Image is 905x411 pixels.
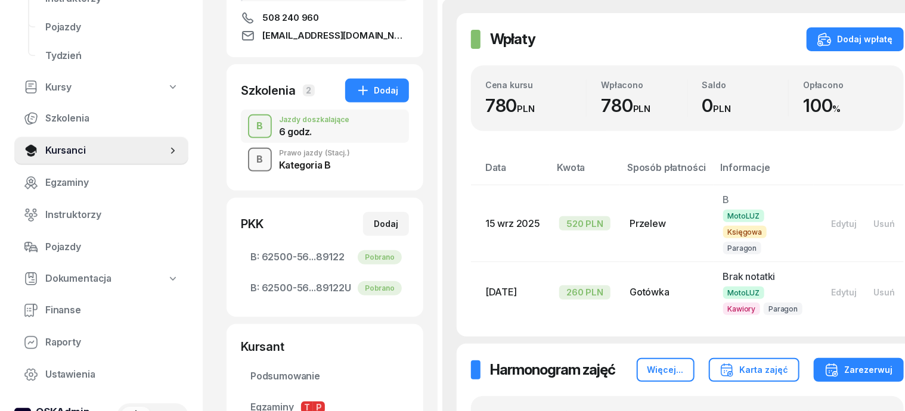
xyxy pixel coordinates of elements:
[279,127,349,136] div: 6 godz.
[723,194,730,205] span: B
[45,367,179,382] span: Ustawienia
[14,74,188,101] a: Kursy
[45,175,179,191] span: Egzaminy
[723,270,776,282] span: Brak notatki
[823,282,866,302] button: Edytuj
[241,11,409,25] a: 508 240 960
[630,216,703,232] div: Przelew
[637,358,695,382] button: Więcej...
[303,85,315,96] span: 2
[14,233,188,261] a: Pojazdy
[823,214,866,233] button: Edytuj
[241,110,409,143] button: BJazdy doszkalające6 godz.
[874,219,895,229] div: Usuń
[866,214,904,233] button: Usuń
[45,111,179,126] span: Szkolenia
[241,216,264,232] div: PKK
[559,285,610,300] div: 260 PLN
[356,83,398,98] div: Dodaj
[363,212,409,236] button: Dodaj
[358,281,402,295] div: Pobrano
[358,250,402,264] div: Pobrano
[14,328,188,357] a: Raporty
[874,287,895,297] div: Usuń
[714,103,732,114] small: PLN
[601,80,687,90] div: Wpłacono
[764,303,802,315] span: Paragon
[817,32,893,46] div: Dodaj wpłatę
[241,82,296,99] div: Szkolenia
[702,95,788,117] div: 0
[241,338,409,355] div: Kursant
[45,80,72,95] span: Kursy
[803,80,889,90] div: Opłacono
[45,143,167,158] span: Kursanci
[241,143,409,176] button: BPrawo jazdy(Stacj.)Kategoria B
[45,207,179,223] span: Instruktorzy
[709,358,799,382] button: Karta zajęć
[14,360,188,389] a: Ustawienia
[550,160,620,185] th: Kwota
[345,79,409,102] button: Dodaj
[723,287,765,299] span: MotoLUZ
[262,29,409,43] span: [EMAIL_ADDRESS][DOMAIN_NAME]
[832,287,857,297] div: Edytuj
[559,216,610,231] div: 520 PLN
[14,136,188,165] a: Kursanci
[832,219,857,229] div: Edytuj
[723,242,762,254] span: Paragon
[250,281,399,296] span: 62500-56...89122
[279,160,350,170] div: Kategoria B
[250,281,259,296] span: B:
[325,150,350,157] span: (Stacj.)
[248,148,272,172] button: B
[833,103,841,114] small: %
[250,369,399,384] span: Podsumowanie
[248,114,272,138] button: B
[14,296,188,325] a: Finanse
[814,358,904,382] button: Zarezerwuj
[647,363,684,377] div: Więcej...
[252,116,268,136] div: B
[45,239,179,255] span: Pojazdy
[490,360,615,379] h2: Harmonogram zajęć
[241,274,409,303] a: B:62500-56...89122UPobrano
[241,29,409,43] a: [EMAIL_ADDRESS][DOMAIN_NAME]
[803,95,889,117] div: 100
[825,363,893,377] div: Zarezerwuj
[250,250,259,265] span: B:
[14,169,188,197] a: Egzaminy
[45,48,179,64] span: Tydzień
[36,42,188,70] a: Tydzień
[241,243,409,272] a: B:62500-56...89122Pobrano
[490,30,535,49] h2: Wpłaty
[45,303,179,318] span: Finanse
[807,27,904,51] button: Dodaj wpłatę
[517,103,535,114] small: PLN
[345,281,351,296] span: U
[252,150,268,170] div: B
[723,303,761,315] span: Kawiory
[45,335,179,350] span: Raporty
[620,160,713,185] th: Sposób płatności
[14,265,188,292] a: Dokumentacja
[14,104,188,133] a: Szkolenia
[720,363,789,377] div: Karta zajęć
[36,13,188,42] a: Pojazdy
[374,217,398,231] div: Dodaj
[262,11,319,25] span: 508 240 960
[485,286,517,298] span: [DATE]
[714,160,814,185] th: Informacje
[279,116,349,123] div: Jazdy doszkalające
[45,271,111,287] span: Dokumentacja
[630,285,703,300] div: Gotówka
[601,95,687,117] div: 780
[723,210,765,222] span: MotoLUZ
[485,217,540,229] span: 15 wrz 2025
[723,226,767,238] span: Księgowa
[14,201,188,229] a: Instruktorzy
[866,282,904,302] button: Usuń
[485,80,586,90] div: Cena kursu
[485,95,586,117] div: 780
[250,250,399,265] span: 62500-56...89122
